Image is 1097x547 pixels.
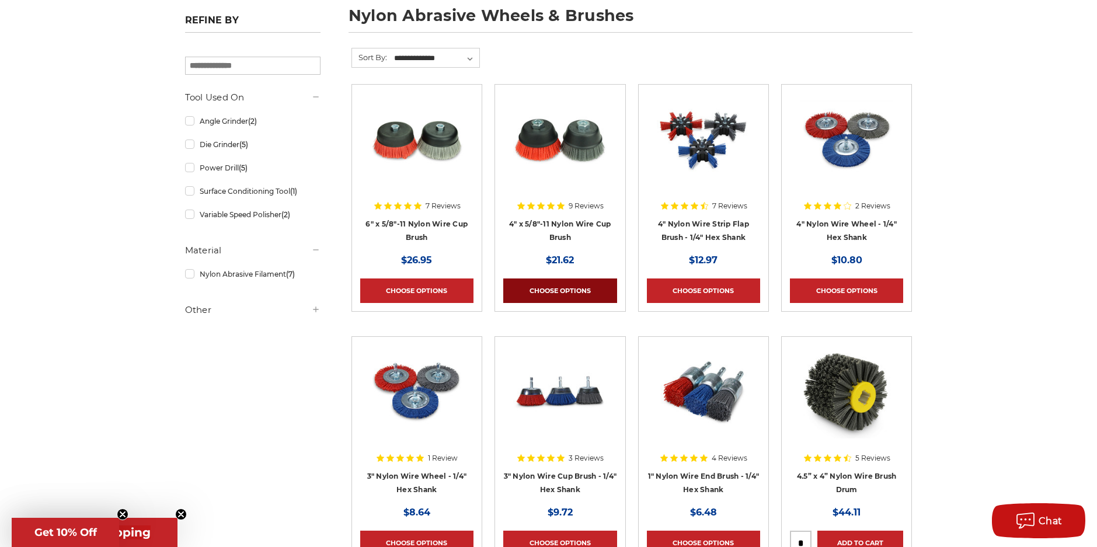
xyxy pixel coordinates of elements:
div: Get 10% OffClose teaser [12,518,119,547]
a: 1 inch nylon wire end brush [647,345,760,458]
a: Choose Options [647,278,760,303]
span: (2) [281,210,290,219]
a: 4" x 5/8"-11 Nylon Wire Cup Brushes [503,93,617,206]
label: Sort By: [352,48,387,66]
h5: Tool Used On [185,90,321,104]
a: 4" Nylon Wire Strip Flap Brush - 1/4" Hex Shank [658,220,749,242]
a: Angle Grinder [185,111,321,131]
img: 4 inch nylon wire wheel for drill [800,93,893,186]
a: 1" Nylon Wire End Brush - 1/4" Hex Shank [648,472,760,494]
a: Variable Speed Polisher [185,204,321,225]
span: $26.95 [401,255,432,266]
img: 4.5 inch x 4 inch Abrasive nylon brush [800,345,893,438]
span: (1) [290,187,297,196]
h1: nylon abrasive wheels & brushes [349,8,913,33]
a: Choose Options [503,278,617,303]
select: Sort By: [392,50,479,67]
span: Chat [1039,515,1063,527]
span: $21.62 [546,255,574,266]
span: 1 Review [428,455,458,462]
a: Die Grinder [185,134,321,155]
button: Close teaser [175,508,187,520]
a: 4 inch strip flap brush [647,93,760,206]
span: 3 Reviews [569,455,604,462]
span: 4 Reviews [712,455,747,462]
img: 3" Nylon Wire Cup Brush - 1/4" Hex Shank [513,345,607,438]
img: 4 inch strip flap brush [657,93,750,186]
a: Choose Options [790,278,903,303]
a: 6" x 5/8"-11 Nylon Wire Wheel Cup Brushes [360,93,473,206]
span: (5) [239,163,248,172]
span: Get 10% Off [34,526,97,539]
span: $6.48 [690,507,717,518]
img: 1 inch nylon wire end brush [657,345,750,438]
span: 2 Reviews [855,203,890,210]
a: Choose Options [360,278,473,303]
button: Chat [992,503,1085,538]
a: 6" x 5/8"-11 Nylon Wire Cup Brush [365,220,468,242]
span: 9 Reviews [569,203,604,210]
a: 4.5 inch x 4 inch Abrasive nylon brush [790,345,903,458]
span: $8.64 [403,507,430,518]
h5: Material [185,243,321,257]
span: $9.72 [548,507,573,518]
h5: Refine by [185,15,321,33]
a: 4" x 5/8"-11 Nylon Wire Cup Brush [509,220,611,242]
span: (5) [239,140,248,149]
span: 5 Reviews [855,455,890,462]
a: Power Drill [185,158,321,178]
a: 4.5” x 4” Nylon Wire Brush Drum [797,472,897,494]
a: Surface Conditioning Tool [185,181,321,201]
a: 4" Nylon Wire Wheel - 1/4" Hex Shank [796,220,897,242]
a: 3" Nylon Wire Cup Brush - 1/4" Hex Shank [504,472,617,494]
span: 7 Reviews [426,203,461,210]
span: (2) [248,117,257,126]
span: 7 Reviews [712,203,747,210]
span: $10.80 [831,255,862,266]
a: 3" Nylon Wire Wheel - 1/4" Hex Shank [367,472,467,494]
span: (7) [286,270,295,278]
a: 4 inch nylon wire wheel for drill [790,93,903,206]
img: Nylon Filament Wire Wheels with Hex Shank [370,345,464,438]
div: Get Free ShippingClose teaser [12,518,177,547]
span: $12.97 [689,255,718,266]
img: 6" x 5/8"-11 Nylon Wire Wheel Cup Brushes [370,93,464,186]
a: 3" Nylon Wire Cup Brush - 1/4" Hex Shank [503,345,617,458]
button: Close teaser [117,508,128,520]
a: Nylon Abrasive Filament [185,264,321,284]
a: Nylon Filament Wire Wheels with Hex Shank [360,345,473,458]
h5: Other [185,303,321,317]
span: $44.11 [833,507,861,518]
img: 4" x 5/8"-11 Nylon Wire Cup Brushes [513,93,607,186]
